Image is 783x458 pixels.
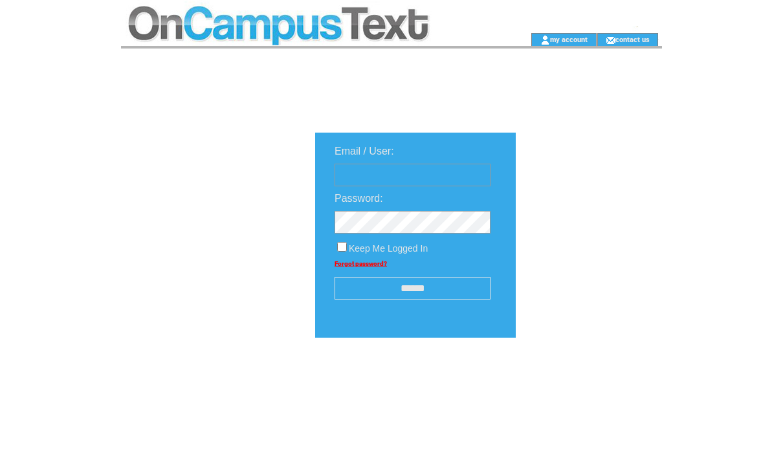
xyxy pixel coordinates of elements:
[335,260,387,267] a: Forgot password?
[335,193,383,204] span: Password:
[335,146,394,157] span: Email / User:
[606,35,615,45] img: contact_us_icon.gif;jsessionid=2ABB7D1CE3E866572043F54960FDCB21
[540,35,550,45] img: account_icon.gif;jsessionid=2ABB7D1CE3E866572043F54960FDCB21
[553,370,618,386] img: transparent.png;jsessionid=2ABB7D1CE3E866572043F54960FDCB21
[615,35,650,43] a: contact us
[550,35,588,43] a: my account
[349,243,428,254] span: Keep Me Logged In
